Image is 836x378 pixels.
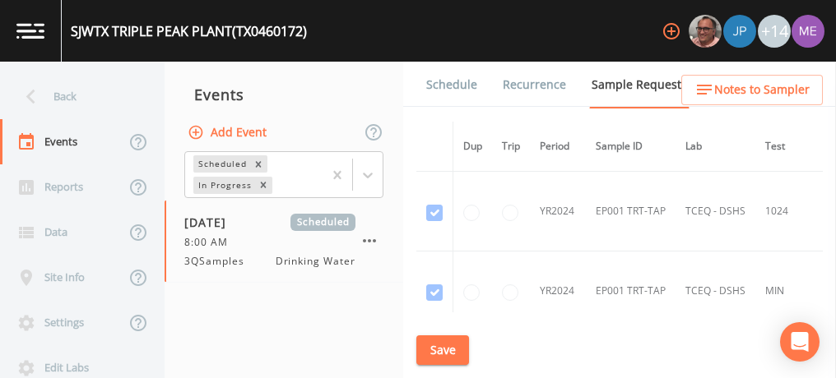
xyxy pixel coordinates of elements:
[424,108,462,154] a: Forms
[710,62,780,108] a: COC Details
[676,172,755,251] td: TCEQ - DSHS
[290,214,355,231] span: Scheduled
[184,118,273,148] button: Add Event
[792,15,824,48] img: d4d65db7c401dd99d63b7ad86343d265
[780,322,820,362] div: Open Intercom Messenger
[249,155,267,173] div: Remove Scheduled
[453,122,493,172] th: Dup
[688,15,722,48] div: Mike Franklin
[755,172,823,251] td: 1024
[416,335,469,366] button: Save
[71,21,307,41] div: SJWTX TRIPLE PEAK PLANT (TX0460172)
[492,122,530,172] th: Trip
[755,122,823,172] th: Test
[530,122,586,172] th: Period
[424,62,480,108] a: Schedule
[586,251,676,331] td: EP001 TRT-TAP
[589,62,690,108] a: Sample Requests
[530,251,586,331] td: YR2024
[586,172,676,251] td: EP001 TRT-TAP
[722,15,757,48] div: Joshua gere Paul
[689,15,722,48] img: e2d790fa78825a4bb76dcb6ab311d44c
[681,75,823,105] button: Notes to Sampler
[586,122,676,172] th: Sample ID
[723,15,756,48] img: 41241ef155101aa6d92a04480b0d0000
[193,155,249,173] div: Scheduled
[676,251,755,331] td: TCEQ - DSHS
[758,15,791,48] div: +14
[165,74,403,115] div: Events
[254,177,272,194] div: Remove In Progress
[184,254,254,269] span: 3QSamples
[676,122,755,172] th: Lab
[500,62,569,108] a: Recurrence
[16,23,44,39] img: logo
[755,251,823,331] td: MIN
[193,177,254,194] div: In Progress
[276,254,355,269] span: Drinking Water
[714,80,810,100] span: Notes to Sampler
[184,235,238,250] span: 8:00 AM
[184,214,238,231] span: [DATE]
[165,201,403,283] a: [DATE]Scheduled8:00 AM3QSamplesDrinking Water
[530,172,586,251] td: YR2024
